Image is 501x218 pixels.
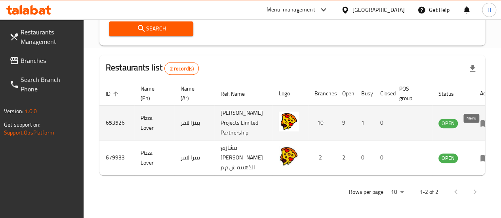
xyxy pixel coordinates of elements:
[374,106,393,140] td: 0
[267,5,315,15] div: Menu-management
[115,24,187,34] span: Search
[21,75,77,94] span: Search Branch Phone
[4,106,23,116] span: Version:
[355,106,374,140] td: 1
[374,140,393,175] td: 0
[21,56,77,65] span: Branches
[272,82,308,106] th: Logo
[21,27,77,46] span: Restaurants Management
[109,21,194,36] button: Search
[355,82,374,106] th: Busy
[336,82,355,106] th: Open
[279,112,299,131] img: Pizza Lover
[419,187,438,197] p: 1-2 of 2
[164,62,199,75] div: Total records count
[374,82,393,106] th: Closed
[99,106,134,140] td: 653526
[3,51,84,70] a: Branches
[25,106,37,116] span: 1.0.0
[106,89,121,99] span: ID
[474,82,501,106] th: Action
[214,106,272,140] td: [PERSON_NAME] Projects Limited Partnership
[174,106,214,140] td: بيتزا لافر
[308,106,336,140] td: 10
[352,6,405,14] div: [GEOGRAPHIC_DATA]
[438,119,458,128] span: OPEN
[181,84,205,103] span: Name (Ar)
[99,82,501,175] table: enhanced table
[463,59,482,78] div: Export file
[214,140,272,175] td: مشاريع [PERSON_NAME] الذهبية ش م م
[4,119,40,130] span: Get support on:
[141,84,165,103] span: Name (En)
[165,65,198,72] span: 2 record(s)
[308,82,336,106] th: Branches
[336,106,355,140] td: 9
[134,106,174,140] td: Pizza Lover
[487,6,491,14] span: H
[221,89,255,99] span: Ref. Name
[438,154,458,163] span: OPEN
[279,146,299,166] img: Pizza Lover
[438,89,464,99] span: Status
[480,153,495,163] div: Menu
[388,186,407,198] div: Rows per page:
[399,84,423,103] span: POS group
[134,140,174,175] td: Pizza Lover
[3,70,84,99] a: Search Branch Phone
[308,140,336,175] td: 2
[349,187,385,197] p: Rows per page:
[355,140,374,175] td: 0
[3,23,84,51] a: Restaurants Management
[106,62,199,75] h2: Restaurants list
[4,127,54,138] a: Support.OpsPlatform
[336,140,355,175] td: 2
[174,140,214,175] td: بيتزا لافر
[99,140,134,175] td: 679933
